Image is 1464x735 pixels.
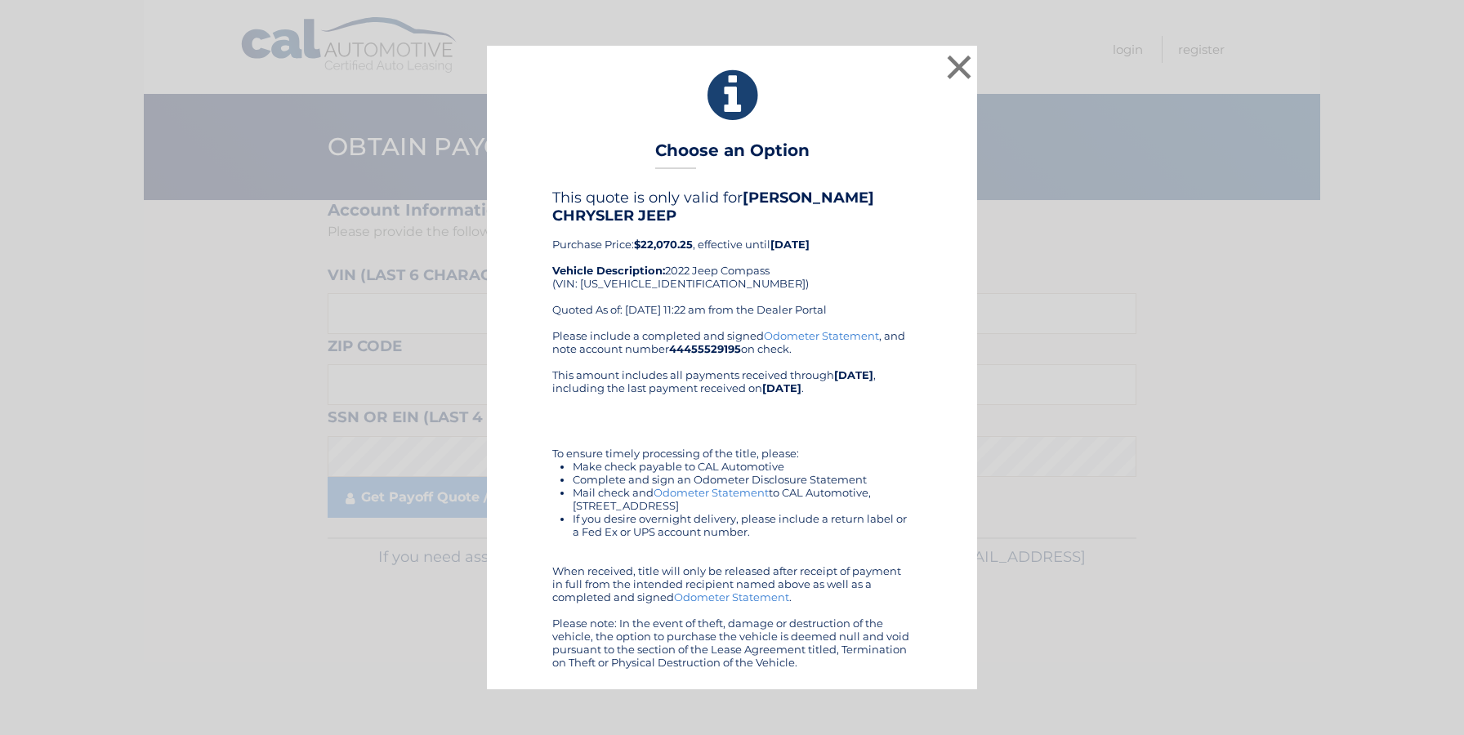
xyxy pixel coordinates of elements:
b: [DATE] [834,368,873,381]
h4: This quote is only valid for [552,189,912,225]
h3: Choose an Option [655,140,810,169]
li: Make check payable to CAL Automotive [573,460,912,473]
button: × [943,51,975,83]
b: 44455529195 [669,342,741,355]
b: [DATE] [770,238,810,251]
a: Odometer Statement [654,486,769,499]
strong: Vehicle Description: [552,264,665,277]
div: Purchase Price: , effective until 2022 Jeep Compass (VIN: [US_VEHICLE_IDENTIFICATION_NUMBER]) Quo... [552,189,912,329]
div: Please include a completed and signed , and note account number on check. This amount includes al... [552,329,912,669]
b: [PERSON_NAME] CHRYSLER JEEP [552,189,874,225]
a: Odometer Statement [674,590,789,604]
li: Mail check and to CAL Automotive, [STREET_ADDRESS] [573,486,912,512]
li: Complete and sign an Odometer Disclosure Statement [573,473,912,486]
li: If you desire overnight delivery, please include a return label or a Fed Ex or UPS account number. [573,512,912,538]
a: Odometer Statement [764,329,879,342]
b: [DATE] [762,381,801,394]
b: $22,070.25 [634,238,693,251]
